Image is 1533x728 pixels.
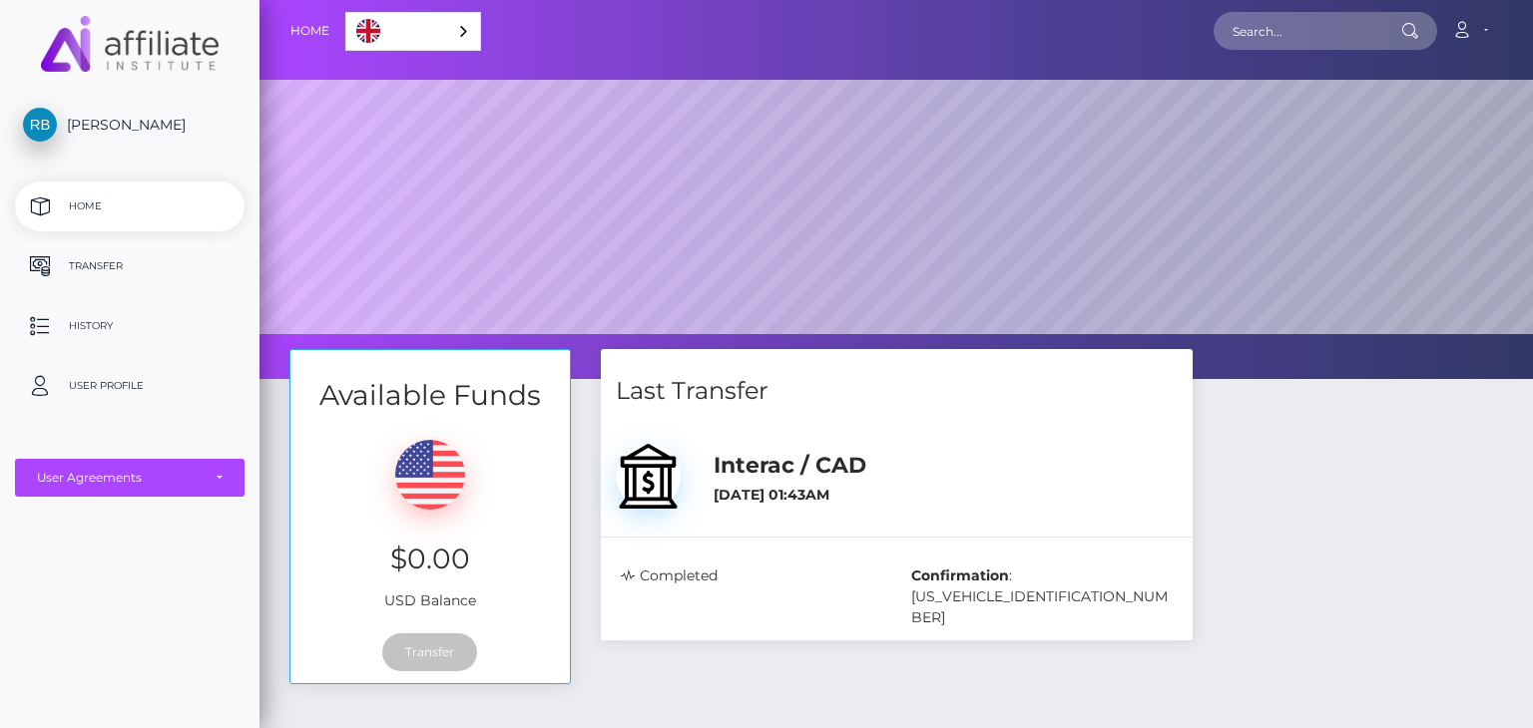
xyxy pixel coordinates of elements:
[305,540,555,578] h3: $0.00
[15,116,245,134] span: [PERSON_NAME]
[23,311,237,341] p: History
[395,440,465,510] img: USD.png
[15,182,245,231] a: Home
[23,371,237,401] p: User Profile
[15,459,245,497] button: User Agreements
[37,470,201,486] div: User Agreements
[23,251,237,281] p: Transfer
[616,444,681,509] img: bank.svg
[896,565,1188,628] div: :
[714,451,1177,482] h5: Interac / CAD
[290,10,329,52] a: Home
[911,587,1168,626] span: [US_VEHICLE_IDENTIFICATION_NUMBER]
[616,374,1178,409] h4: Last Transfer
[345,12,481,51] aside: Language selected: English
[606,565,897,628] div: Completed
[23,191,237,221] p: Home
[345,12,481,51] div: Language
[15,241,245,291] a: Transfer
[41,16,219,72] img: MassPay
[15,361,245,411] a: User Profile
[290,376,570,415] h3: Available Funds
[714,487,1177,504] h6: [DATE] 01:43AM
[15,301,245,351] a: History
[1214,12,1401,50] input: Search...
[911,566,1009,584] b: Confirmation
[346,13,480,50] a: English
[290,415,570,621] div: USD Balance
